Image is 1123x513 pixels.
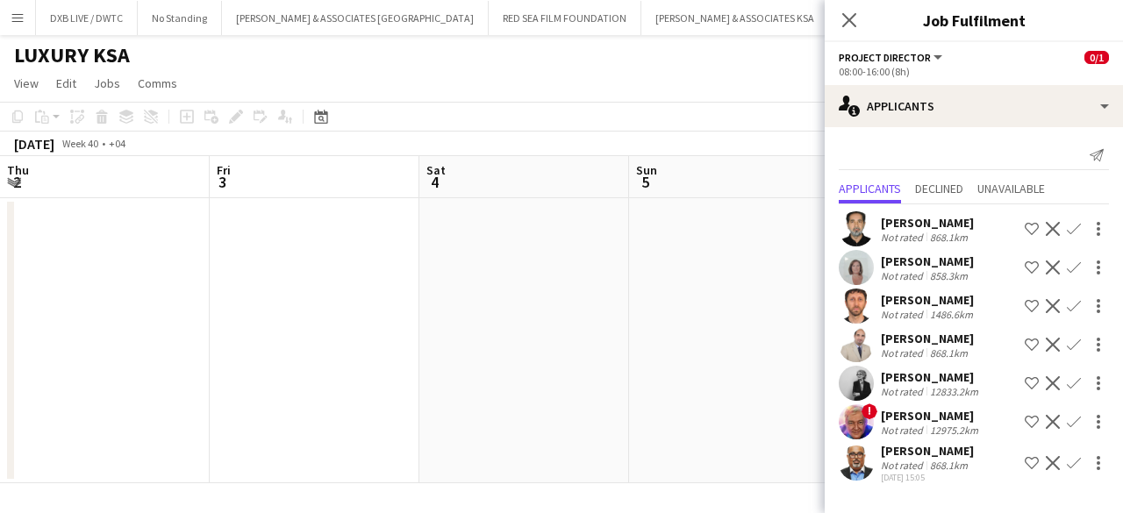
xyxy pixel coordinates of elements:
[881,292,976,308] div: [PERSON_NAME]
[926,269,971,282] div: 858.3km
[49,72,83,95] a: Edit
[222,1,489,35] button: [PERSON_NAME] & ASSOCIATES [GEOGRAPHIC_DATA]
[881,472,974,483] div: [DATE] 15:05
[7,72,46,95] a: View
[424,172,446,192] span: 4
[87,72,127,95] a: Jobs
[881,459,926,472] div: Not rated
[926,385,982,398] div: 12833.2km
[862,403,877,419] span: !
[881,331,974,346] div: [PERSON_NAME]
[881,369,982,385] div: [PERSON_NAME]
[14,135,54,153] div: [DATE]
[881,346,926,360] div: Not rated
[881,308,926,321] div: Not rated
[881,408,982,424] div: [PERSON_NAME]
[214,172,231,192] span: 3
[926,459,971,472] div: 868.1km
[926,346,971,360] div: 868.1km
[131,72,184,95] a: Comms
[825,9,1123,32] h3: Job Fulfilment
[1084,51,1109,64] span: 0/1
[926,231,971,244] div: 868.1km
[138,1,222,35] button: No Standing
[881,385,926,398] div: Not rated
[825,85,1123,127] div: Applicants
[915,182,963,195] span: Declined
[839,182,901,195] span: Applicants
[14,75,39,91] span: View
[56,75,76,91] span: Edit
[94,75,120,91] span: Jobs
[7,162,29,178] span: Thu
[138,75,177,91] span: Comms
[489,1,641,35] button: RED SEA FILM FOUNDATION
[36,1,138,35] button: DXB LIVE / DWTC
[926,308,976,321] div: 1486.6km
[426,162,446,178] span: Sat
[633,172,657,192] span: 5
[14,42,130,68] h1: LUXURY KSA
[839,51,945,64] button: Project Director
[58,137,102,150] span: Week 40
[881,231,926,244] div: Not rated
[109,137,125,150] div: +04
[881,253,974,269] div: [PERSON_NAME]
[839,65,1109,78] div: 08:00-16:00 (8h)
[4,172,29,192] span: 2
[641,1,829,35] button: [PERSON_NAME] & ASSOCIATES KSA
[217,162,231,178] span: Fri
[926,424,982,437] div: 12975.2km
[636,162,657,178] span: Sun
[881,443,974,459] div: [PERSON_NAME]
[881,269,926,282] div: Not rated
[839,51,931,64] span: Project Director
[977,182,1045,195] span: Unavailable
[881,215,974,231] div: [PERSON_NAME]
[881,424,926,437] div: Not rated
